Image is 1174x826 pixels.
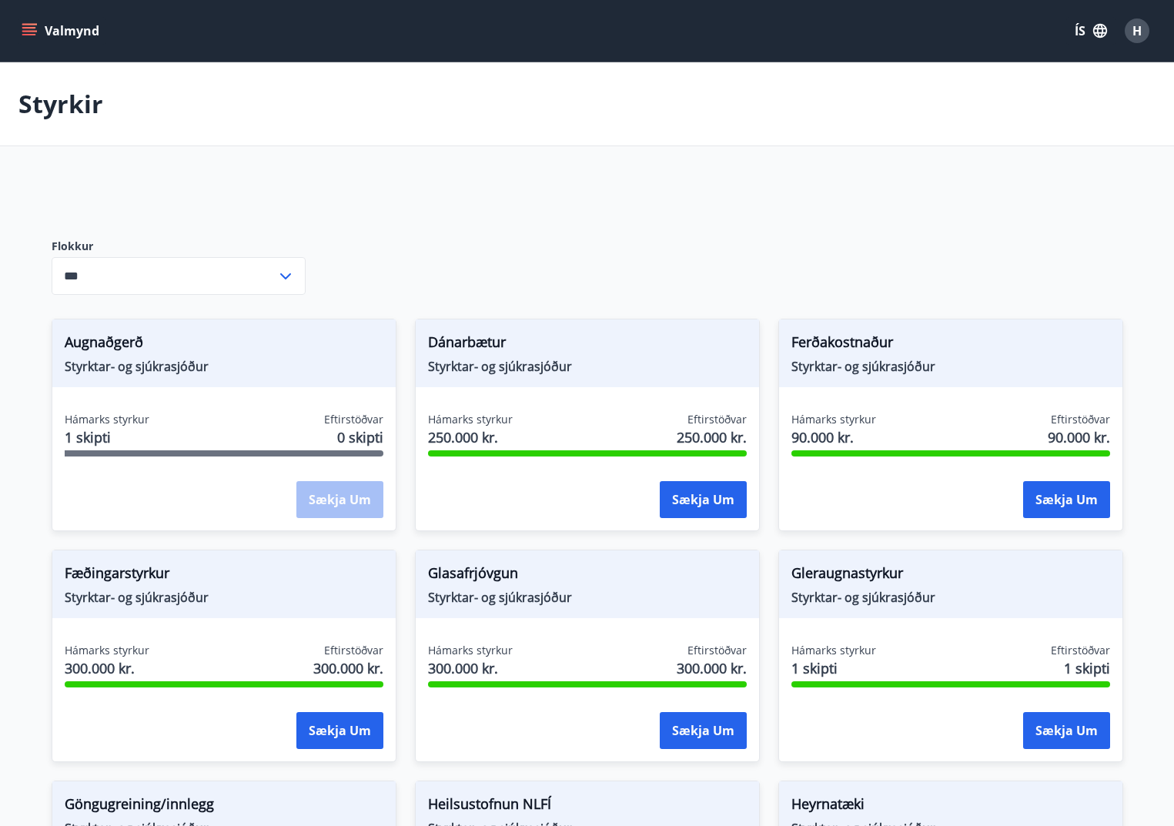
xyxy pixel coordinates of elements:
[1051,412,1110,427] span: Eftirstöðvar
[1051,643,1110,658] span: Eftirstöðvar
[65,427,149,447] span: 1 skipti
[791,658,876,678] span: 1 skipti
[313,658,383,678] span: 300.000 kr.
[296,712,383,749] button: Sækja um
[1023,712,1110,749] button: Sækja um
[1119,12,1156,49] button: H
[324,643,383,658] span: Eftirstöðvar
[65,412,149,427] span: Hámarks styrkur
[428,427,513,447] span: 250.000 kr.
[18,17,105,45] button: menu
[428,332,747,358] span: Dánarbætur
[791,643,876,658] span: Hámarks styrkur
[677,658,747,678] span: 300.000 kr.
[428,563,747,589] span: Glasafrjóvgun
[428,589,747,606] span: Styrktar- og sjúkrasjóður
[428,358,747,375] span: Styrktar- og sjúkrasjóður
[660,712,747,749] button: Sækja um
[1132,22,1142,39] span: H
[677,427,747,447] span: 250.000 kr.
[791,563,1110,589] span: Gleraugnastyrkur
[52,239,306,254] label: Flokkur
[337,427,383,447] span: 0 skipti
[791,794,1110,820] span: Heyrnatæki
[791,412,876,427] span: Hámarks styrkur
[687,643,747,658] span: Eftirstöðvar
[687,412,747,427] span: Eftirstöðvar
[65,589,383,606] span: Styrktar- og sjúkrasjóður
[65,794,383,820] span: Göngugreining/innlegg
[65,332,383,358] span: Augnaðgerð
[65,563,383,589] span: Fæðingarstyrkur
[1023,481,1110,518] button: Sækja um
[1066,17,1115,45] button: ÍS
[65,358,383,375] span: Styrktar- og sjúkrasjóður
[65,658,149,678] span: 300.000 kr.
[428,412,513,427] span: Hámarks styrkur
[18,87,103,121] p: Styrkir
[660,481,747,518] button: Sækja um
[791,358,1110,375] span: Styrktar- og sjúkrasjóður
[791,332,1110,358] span: Ferðakostnaður
[791,427,876,447] span: 90.000 kr.
[428,643,513,658] span: Hámarks styrkur
[324,412,383,427] span: Eftirstöðvar
[65,643,149,658] span: Hámarks styrkur
[791,589,1110,606] span: Styrktar- og sjúkrasjóður
[1064,658,1110,678] span: 1 skipti
[1048,427,1110,447] span: 90.000 kr.
[428,658,513,678] span: 300.000 kr.
[428,794,747,820] span: Heilsustofnun NLFÍ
